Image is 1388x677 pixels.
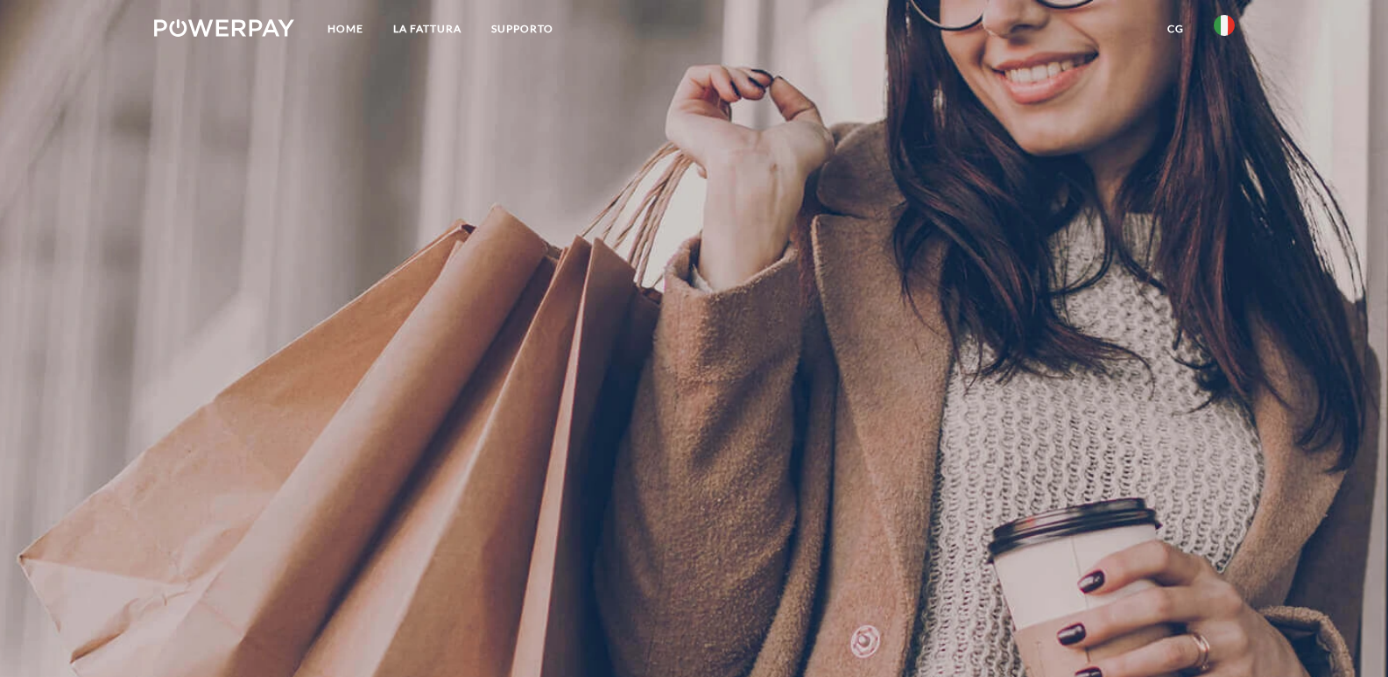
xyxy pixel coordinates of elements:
a: Home [313,13,378,45]
img: it [1214,15,1235,36]
a: Supporto [476,13,568,45]
a: CG [1152,13,1199,45]
img: logo-powerpay-white.svg [154,19,295,37]
a: LA FATTURA [378,13,476,45]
